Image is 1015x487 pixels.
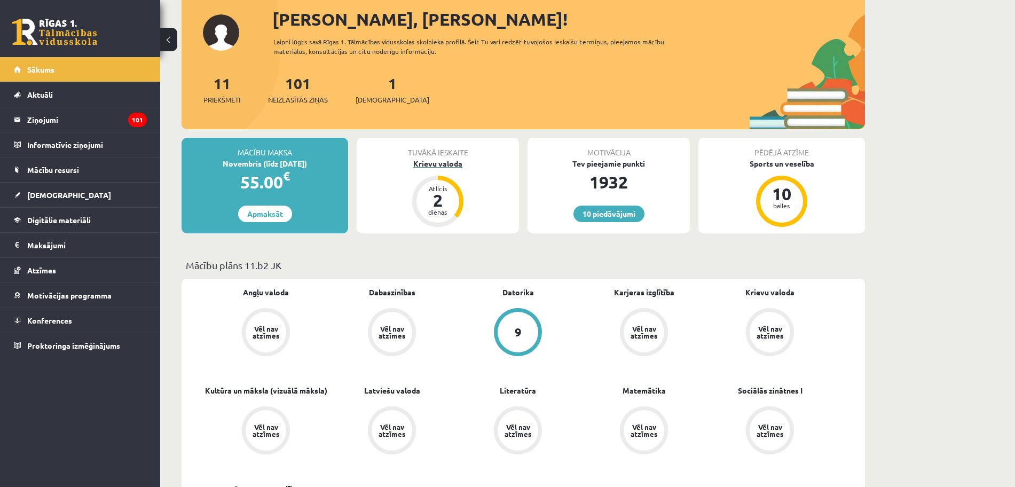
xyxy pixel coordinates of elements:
[182,138,348,158] div: Mācību maksa
[581,406,707,457] a: Vēl nav atzīmes
[528,138,690,158] div: Motivācija
[707,308,833,358] a: Vēl nav atzīmes
[27,290,112,300] span: Motivācijas programma
[500,385,536,396] a: Literatūra
[27,341,120,350] span: Proktoringa izmēģinājums
[12,19,97,45] a: Rīgas 1. Tālmācības vidusskola
[273,37,683,56] div: Laipni lūgts savā Rīgas 1. Tālmācības vidusskolas skolnieka profilā. Šeit Tu vari redzēt tuvojošo...
[745,287,794,298] a: Krievu valoda
[502,287,534,298] a: Datorika
[629,325,659,339] div: Vēl nav atzīmes
[182,158,348,169] div: Novembris (līdz [DATE])
[528,169,690,195] div: 1932
[203,406,329,457] a: Vēl nav atzīmes
[422,185,454,192] div: Atlicis
[357,158,519,229] a: Krievu valoda Atlicis 2 dienas
[14,107,147,132] a: Ziņojumi101
[422,192,454,209] div: 2
[329,406,455,457] a: Vēl nav atzīmes
[27,233,147,257] legend: Maksājumi
[528,158,690,169] div: Tev pieejamie punkti
[182,169,348,195] div: 55.00
[369,287,415,298] a: Dabaszinības
[27,107,147,132] legend: Ziņojumi
[205,385,327,396] a: Kultūra un māksla (vizuālā māksla)
[455,406,581,457] a: Vēl nav atzīmes
[14,132,147,157] a: Informatīvie ziņojumi
[14,283,147,308] a: Motivācijas programma
[27,190,111,200] span: [DEMOGRAPHIC_DATA]
[766,202,798,209] div: balles
[503,423,533,437] div: Vēl nav atzīmes
[14,208,147,232] a: Digitālie materiāli
[357,158,519,169] div: Krievu valoda
[14,158,147,182] a: Mācību resursi
[573,206,644,222] a: 10 piedāvājumi
[27,132,147,157] legend: Informatīvie ziņojumi
[377,423,407,437] div: Vēl nav atzīmes
[186,258,861,272] p: Mācību plāns 11.b2 JK
[698,158,865,229] a: Sports un veselība 10 balles
[128,113,147,127] i: 101
[283,168,290,184] span: €
[629,423,659,437] div: Vēl nav atzīmes
[455,308,581,358] a: 9
[738,385,802,396] a: Sociālās zinātnes I
[329,308,455,358] a: Vēl nav atzīmes
[27,316,72,325] span: Konferences
[238,206,292,222] a: Apmaksāt
[377,325,407,339] div: Vēl nav atzīmes
[755,325,785,339] div: Vēl nav atzīmes
[755,423,785,437] div: Vēl nav atzīmes
[623,385,666,396] a: Matemātika
[364,385,420,396] a: Latviešu valoda
[766,185,798,202] div: 10
[203,308,329,358] a: Vēl nav atzīmes
[356,95,429,105] span: [DEMOGRAPHIC_DATA]
[27,265,56,275] span: Atzīmes
[14,57,147,82] a: Sākums
[422,209,454,215] div: dienas
[14,333,147,358] a: Proktoringa izmēģinājums
[203,74,240,105] a: 11Priekšmeti
[357,138,519,158] div: Tuvākā ieskaite
[251,423,281,437] div: Vēl nav atzīmes
[268,74,328,105] a: 101Neizlasītās ziņas
[251,325,281,339] div: Vēl nav atzīmes
[14,82,147,107] a: Aktuāli
[14,258,147,282] a: Atzīmes
[581,308,707,358] a: Vēl nav atzīmes
[515,326,522,338] div: 9
[243,287,289,298] a: Angļu valoda
[27,215,91,225] span: Digitālie materiāli
[14,183,147,207] a: [DEMOGRAPHIC_DATA]
[14,233,147,257] a: Maksājumi
[27,165,79,175] span: Mācību resursi
[614,287,674,298] a: Karjeras izglītība
[27,65,54,74] span: Sākums
[203,95,240,105] span: Priekšmeti
[698,138,865,158] div: Pēdējā atzīme
[707,406,833,457] a: Vēl nav atzīmes
[698,158,865,169] div: Sports un veselība
[272,6,865,32] div: [PERSON_NAME], [PERSON_NAME]!
[268,95,328,105] span: Neizlasītās ziņas
[27,90,53,99] span: Aktuāli
[14,308,147,333] a: Konferences
[356,74,429,105] a: 1[DEMOGRAPHIC_DATA]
